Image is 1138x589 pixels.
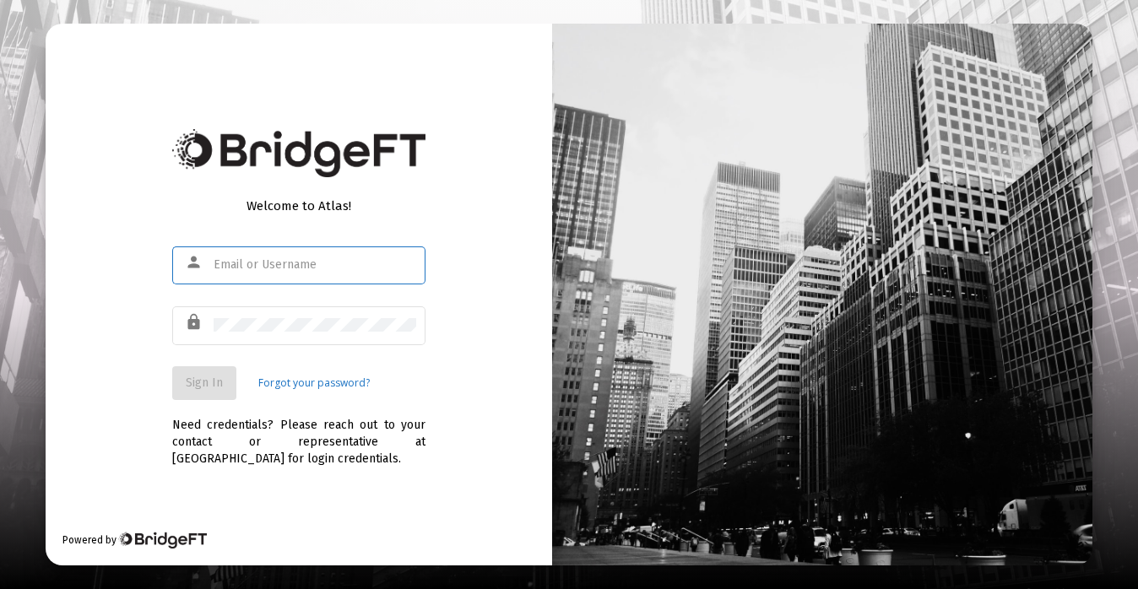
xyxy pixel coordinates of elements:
a: Forgot your password? [258,375,370,392]
mat-icon: person [185,252,205,273]
img: Bridge Financial Technology Logo [172,129,425,177]
button: Sign In [172,366,236,400]
span: Sign In [186,376,223,390]
img: Bridge Financial Technology Logo [118,532,207,548]
mat-icon: lock [185,312,205,332]
input: Email or Username [214,258,416,272]
div: Welcome to Atlas! [172,197,425,214]
div: Need credentials? Please reach out to your contact or representative at [GEOGRAPHIC_DATA] for log... [172,400,425,467]
div: Powered by [62,532,207,548]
